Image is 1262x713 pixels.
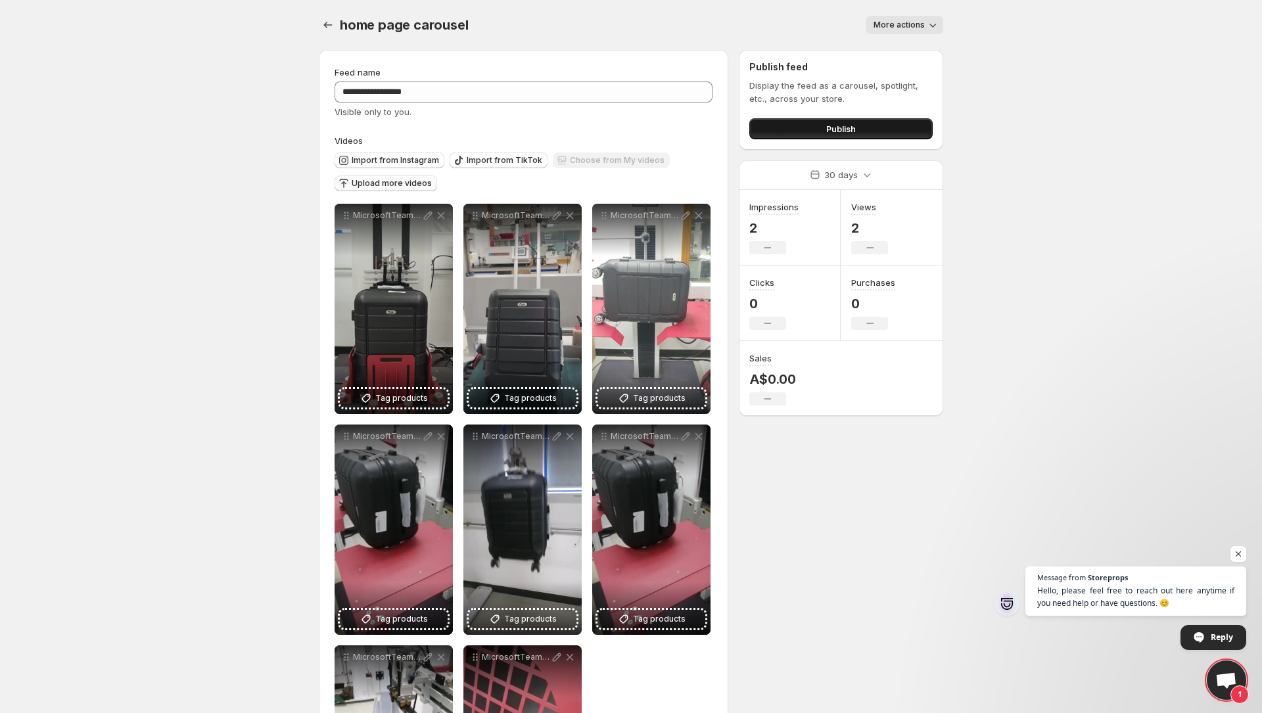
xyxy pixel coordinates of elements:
button: More actions [866,16,943,34]
button: Import from Instagram [335,152,444,168]
span: Visible only to you. [335,106,411,117]
span: Tag products [504,392,557,405]
span: Videos [335,135,363,146]
p: MicrosoftTeams-video 7 [611,210,679,221]
p: MicrosoftTeams-video 3 [353,652,421,662]
span: Tag products [633,392,686,405]
div: MicrosoftTeams-video 1Tag products [463,425,582,635]
p: A$0.00 [749,371,796,387]
div: Open chat [1207,660,1246,700]
span: Tag products [504,612,557,626]
p: 2 [851,220,888,236]
button: Tag products [597,610,705,628]
p: MicrosoftTeams-video [353,431,421,442]
span: Message from [1037,574,1086,581]
p: 0 [851,296,895,311]
button: Settings [319,16,337,34]
p: 0 [749,296,786,311]
span: Upload more videos [352,178,432,189]
span: Feed name [335,67,381,78]
div: MicrosoftTeams-video 2Tag products [592,425,711,635]
h3: Clicks [749,276,774,289]
h3: Views [851,200,876,214]
h3: Impressions [749,200,799,214]
p: MicrosoftTeams-video 5 [353,210,421,221]
button: Tag products [469,389,576,407]
div: MicrosoftTeams-videoTag products [335,425,453,635]
span: Tag products [633,612,686,626]
div: MicrosoftTeams-video 5Tag products [335,204,453,414]
p: 30 days [824,168,858,181]
h3: Purchases [851,276,895,289]
button: Tag products [340,610,448,628]
span: Hello, please feel free to reach out here anytime if you need help or have questions. 😊 [1037,584,1234,609]
span: home page carousel [340,17,468,33]
p: MicrosoftTeams-video 6 [482,210,550,221]
span: Tag products [375,392,428,405]
h2: Publish feed [749,60,933,74]
span: Publish [826,122,856,135]
p: MicrosoftTeams-video 1 [482,431,550,442]
p: MicrosoftTeams-video 4 [482,652,550,662]
span: More actions [874,20,925,30]
span: Storeprops [1088,574,1128,581]
p: 2 [749,220,799,236]
h3: Sales [749,352,772,365]
button: Tag products [469,610,576,628]
span: Import from Instagram [352,155,439,166]
button: Import from TikTok [450,152,548,168]
span: Import from TikTok [467,155,542,166]
button: Publish [749,118,933,139]
button: Tag products [597,389,705,407]
div: MicrosoftTeams-video 6Tag products [463,204,582,414]
span: Tag products [375,612,428,626]
span: Reply [1211,626,1233,649]
div: MicrosoftTeams-video 7Tag products [592,204,711,414]
p: MicrosoftTeams-video 2 [611,431,679,442]
p: Display the feed as a carousel, spotlight, etc., across your store. [749,79,933,105]
button: Upload more videos [335,175,437,191]
span: 1 [1230,685,1249,704]
button: Tag products [340,389,448,407]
